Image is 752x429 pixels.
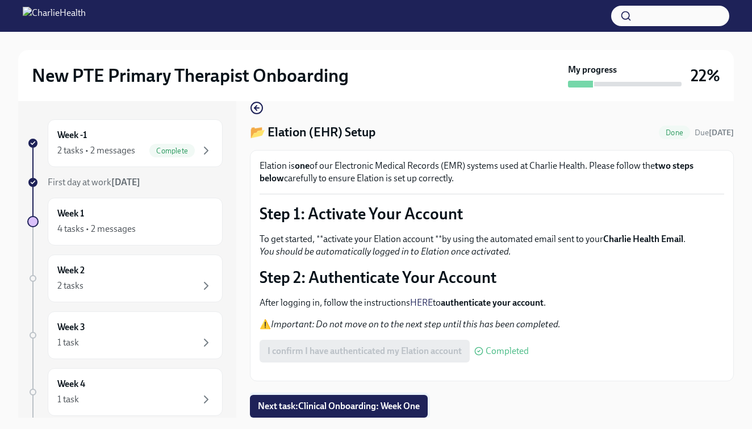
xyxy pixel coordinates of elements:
[260,246,511,257] em: You should be automatically logged in to Elation once activated.
[111,177,140,188] strong: [DATE]
[48,177,140,188] span: First day at work
[57,144,135,157] div: 2 tasks • 2 messages
[250,395,428,418] button: Next task:Clinical Onboarding: Week One
[295,160,310,171] strong: one
[410,297,433,308] a: HERE
[260,160,724,185] p: Elation is of our Electronic Medical Records (EMR) systems used at Charlie Health. Please follow ...
[32,64,349,87] h2: New PTE Primary Therapist Onboarding
[27,119,223,167] a: Week -12 tasks • 2 messagesComplete
[57,321,85,334] h6: Week 3
[250,124,375,141] h4: 📂 Elation (EHR) Setup
[691,65,720,86] h3: 22%
[57,393,79,406] div: 1 task
[695,128,734,138] span: Due
[603,234,683,244] strong: Charlie Health Email
[57,207,84,220] h6: Week 1
[260,297,724,309] p: After logging in, follow the instructions to .
[695,127,734,138] span: September 19th, 2025 10:00
[568,64,617,76] strong: My progress
[441,297,544,308] strong: authenticate your account
[709,128,734,138] strong: [DATE]
[258,401,420,412] span: Next task : Clinical Onboarding: Week One
[260,318,724,331] p: ⚠️
[486,347,529,356] span: Completed
[27,255,223,302] a: Week 22 tasks
[57,336,79,349] div: 1 task
[260,203,724,224] p: Step 1: Activate Your Account
[57,378,85,390] h6: Week 4
[27,368,223,416] a: Week 41 task
[23,7,86,25] img: CharlieHealth
[27,311,223,359] a: Week 31 task
[57,223,136,235] div: 4 tasks • 2 messages
[57,280,83,292] div: 2 tasks
[271,319,561,330] em: Important: Do not move on to the next step until this has been completed.
[57,129,87,141] h6: Week -1
[149,147,195,155] span: Complete
[659,128,690,137] span: Done
[57,264,85,277] h6: Week 2
[27,198,223,245] a: Week 14 tasks • 2 messages
[260,233,724,258] p: To get started, **activate your Elation account **by using the automated email sent to your .
[27,176,223,189] a: First day at work[DATE]
[260,267,724,288] p: Step 2: Authenticate Your Account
